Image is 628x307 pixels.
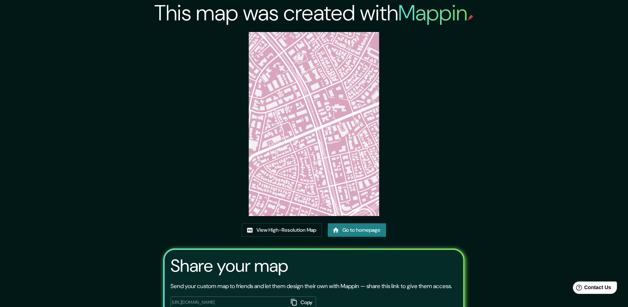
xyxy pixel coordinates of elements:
a: Go to homepage [328,223,386,237]
img: created-map [249,32,379,216]
iframe: Help widget launcher [563,279,620,299]
h3: Share your map [170,256,288,276]
img: mappin-pin [468,15,474,20]
a: View High-Resolution Map [242,223,322,237]
p: Send your custom map to friends and let them design their own with Mappin — share this link to gi... [170,282,452,291]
